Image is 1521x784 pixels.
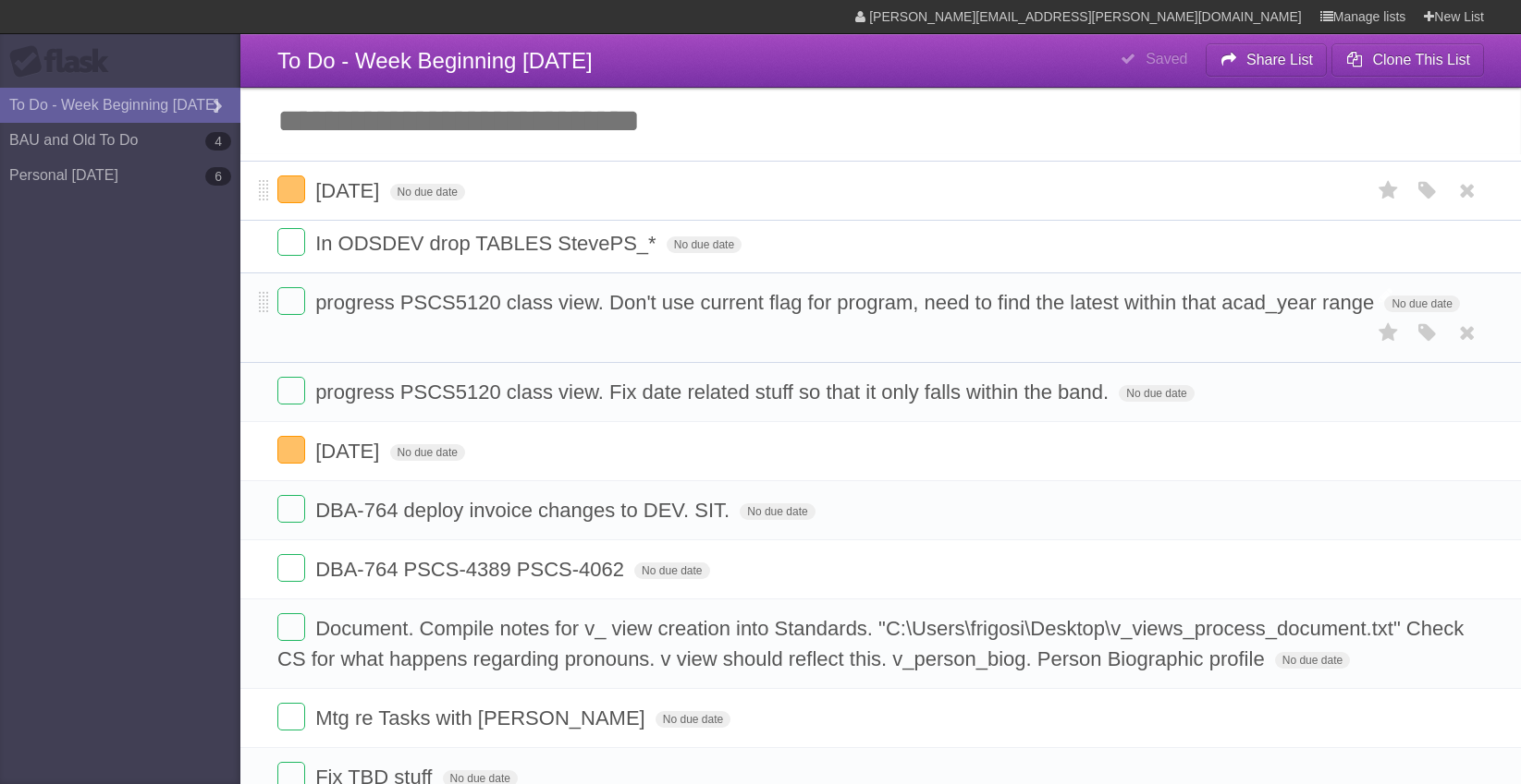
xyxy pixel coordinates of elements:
[1275,652,1350,669] span: No due date
[667,236,742,253] span: No due date
[315,291,1379,314] span: progress PSCS5120 class view. Don't use current flag for program, need to find the latest within ...
[740,503,815,520] span: No due date
[656,711,730,728] span: No due date
[277,613,305,641] label: Done
[315,558,629,581] span: DBA-764 PSCS-4389 PSCS-4062
[277,48,593,73] span: To Do - Week Beginning [DATE]
[390,444,465,461] span: No due date
[277,495,305,523] label: Done
[1331,43,1484,77] button: Clone This List
[9,45,120,78] div: Flask
[315,499,734,522] span: DBA-764 deploy invoice changes to DEV. SIT.
[277,703,305,730] label: Done
[277,554,305,582] label: Done
[1146,51,1187,66] b: Saved
[315,232,660,255] span: In ODSDEV drop TABLES StevePS_*
[315,440,384,463] span: [DATE]
[277,228,305,256] label: Done
[277,287,305,315] label: Done
[205,132,231,151] b: 4
[1206,43,1328,77] button: Share List
[390,184,465,200] span: No due date
[315,380,1113,404] span: progress PSCS5120 class view. Fix date related stuff so that it only falls within the band.
[1384,296,1459,312] span: No due date
[277,436,305,464] label: Done
[315,706,650,730] span: Mtg re Tasks with [PERSON_NAME]
[1371,318,1406,348] label: Star task
[315,179,384,202] span: [DATE]
[1371,175,1406,206] label: Star task
[277,617,1464,670] span: Document. Compile notes for v_ view creation into Standards. "C:\Users\frigosi\Desktop\v_views_pr...
[277,377,305,404] label: Done
[1372,52,1470,67] b: Clone This List
[277,175,305,203] label: Done
[1119,385,1194,402] span: No due date
[1246,52,1313,67] b: Share List
[634,562,709,579] span: No due date
[205,167,231,186] b: 6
